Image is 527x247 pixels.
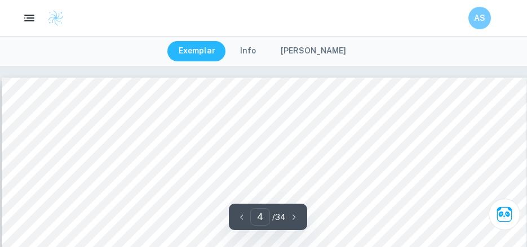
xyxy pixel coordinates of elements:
img: Clastify logo [47,10,64,26]
a: Clastify logo [41,10,64,26]
h6: AS [473,12,486,24]
button: Info [229,41,267,61]
button: Ask Clai [489,199,520,230]
p: / 34 [272,211,286,223]
button: AS [468,7,491,29]
button: Exemplar [167,41,227,61]
button: [PERSON_NAME] [269,41,357,61]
